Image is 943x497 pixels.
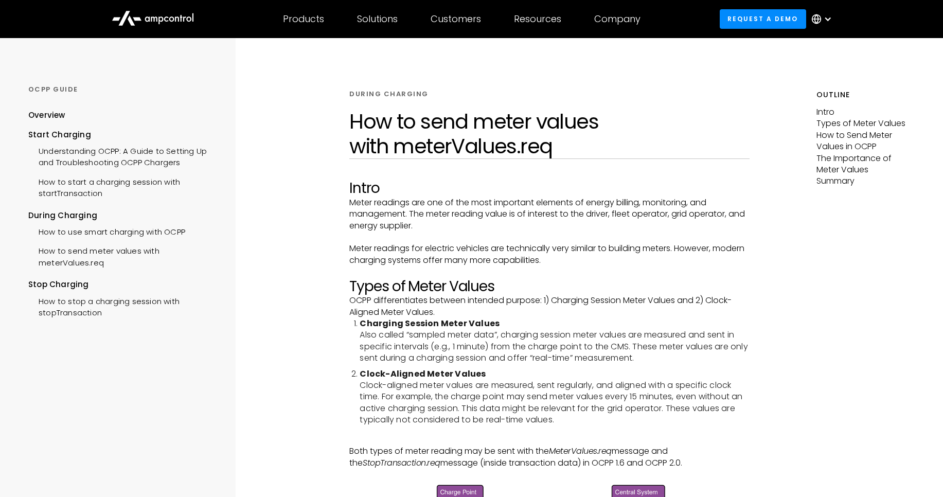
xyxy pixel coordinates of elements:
[816,153,915,176] p: The Importance of Meter Values
[28,85,217,94] div: OCPP GUIDE
[28,129,217,140] div: Start Charging
[349,109,750,158] h1: How to send meter values with meterValues.req
[816,118,915,129] p: Types of Meter Values
[28,279,217,290] div: Stop Charging
[28,221,185,240] a: How to use smart charging with OCPP
[349,232,750,243] p: ‍
[349,90,429,99] div: DURING CHARGING
[360,368,750,426] li: Clock-aligned meter values are measured, sent regularly, and aligned with a specific clock time. ...
[28,140,217,171] a: Understanding OCPP: A Guide to Setting Up and Troubleshooting OCPP Chargers
[431,13,481,25] div: Customers
[720,9,806,28] a: Request a demo
[594,13,640,25] div: Company
[349,243,750,266] p: Meter readings for electric vehicles are technically very similar to building meters. However, mo...
[357,13,398,25] div: Solutions
[816,90,915,100] h5: Outline
[28,210,217,221] div: During Charging
[349,446,750,469] p: Both types of meter reading may be sent with the message and the message (inside transaction data...
[816,175,915,187] p: Summary
[363,457,440,469] em: StopTransaction.req
[549,445,612,457] em: MeterValues.req
[816,106,915,118] p: Intro
[349,197,750,232] p: Meter readings are one of the most important elements of energy billing, monitoring, and manageme...
[514,13,561,25] div: Resources
[349,180,750,197] h2: Intro
[28,110,65,121] div: Overview
[360,318,750,364] li: Also called “sampled meter data”, charging session meter values are measured and sent in specific...
[283,13,324,25] div: Products
[349,266,750,277] p: ‍
[816,130,915,153] p: How to Send Meter Values in OCPP
[28,291,217,322] a: How to stop a charging session with stopTransaction
[349,295,750,318] p: OCPP differentiates between intended purpose: 1) Charging Session Meter Values and 2) Clock-Align...
[360,368,486,380] strong: Clock-Aligned Meter Values
[349,278,750,295] h2: Types of Meter Values
[349,434,750,446] p: ‍
[360,317,500,329] strong: Charging Session Meter Values
[28,240,217,271] a: How to send meter values with meterValues.req
[28,110,65,129] a: Overview
[28,171,217,202] a: How to start a charging session with startTransaction
[349,469,750,480] p: ‍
